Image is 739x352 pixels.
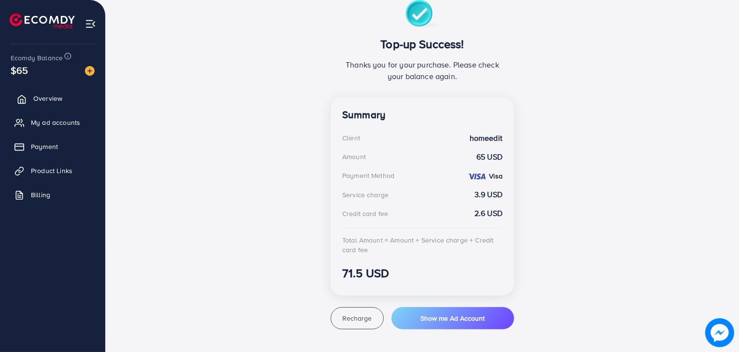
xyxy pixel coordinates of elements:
[342,109,502,121] h4: Summary
[474,189,502,200] strong: 3.9 USD
[7,161,98,180] a: Product Links
[489,171,502,181] strong: Visa
[342,235,502,255] div: Total Amount = Amount + Service charge + Credit card fee
[85,66,95,76] img: image
[342,171,394,180] div: Payment Method
[467,173,487,180] img: credit
[31,166,72,176] span: Product Links
[85,18,96,29] img: menu
[391,307,514,329] button: Show me Ad Account
[7,89,98,108] a: Overview
[342,190,389,200] div: Service charge
[342,152,366,162] div: Amount
[31,118,80,127] span: My ad accounts
[7,185,98,204] a: Billing
[331,307,384,329] button: Recharge
[7,137,98,156] a: Payment
[31,190,50,200] span: Billing
[11,63,28,77] span: $65
[420,313,485,323] span: Show me Ad Account
[7,113,98,132] a: My ad accounts
[31,142,58,151] span: Payment
[470,133,502,144] strong: homeedit
[342,313,372,323] span: Recharge
[474,208,502,219] strong: 2.6 USD
[705,318,734,347] img: image
[33,94,62,103] span: Overview
[10,14,75,28] img: logo
[476,151,502,162] strong: 65 USD
[342,59,502,82] p: Thanks you for your purchase. Please check your balance again.
[342,133,360,143] div: Client
[342,209,388,218] div: Credit card fee
[342,266,502,280] h3: 71.5 USD
[342,37,502,51] h3: Top-up Success!
[11,53,63,63] span: Ecomdy Balance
